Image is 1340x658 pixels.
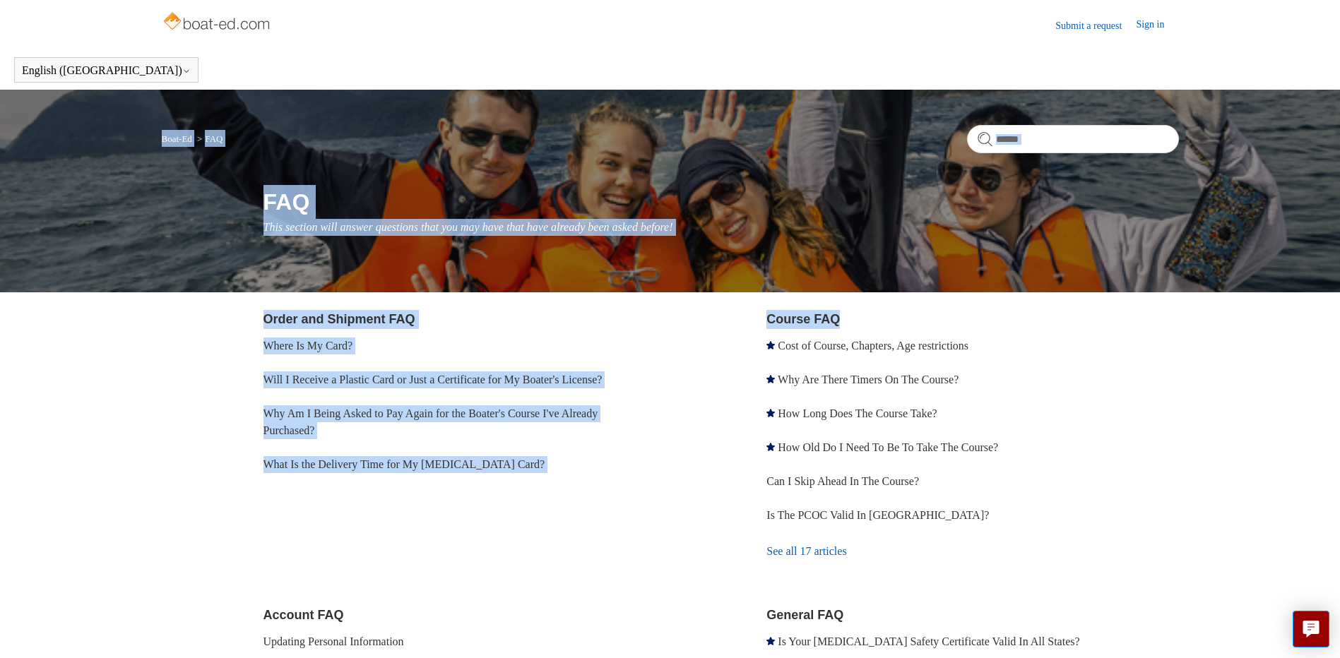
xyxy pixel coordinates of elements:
p: This section will answer questions that you may have that have already been asked before! [263,219,1179,236]
input: Search [967,125,1179,153]
li: Boat-Ed [162,133,195,144]
a: Can I Skip Ahead In The Course? [766,475,919,487]
h1: FAQ [263,185,1179,219]
svg: Promoted article [766,341,775,349]
a: Sign in [1136,17,1178,34]
button: English ([GEOGRAPHIC_DATA]) [22,64,191,77]
a: Will I Receive a Plastic Card or Just a Certificate for My Boater's License? [263,373,603,385]
a: What Is the Delivery Time for My [MEDICAL_DATA] Card? [263,458,545,470]
a: Account FAQ [263,608,344,622]
li: FAQ [194,133,223,144]
a: How Old Do I Need To Be To Take The Course? [778,441,998,453]
a: Updating Personal Information [263,635,404,647]
a: How Long Does The Course Take? [778,407,937,419]
img: Boat-Ed Help Center home page [162,8,274,37]
a: Order and Shipment FAQ [263,312,415,326]
a: Why Am I Being Asked to Pay Again for the Boater's Course I've Already Purchased? [263,407,598,436]
svg: Promoted article [766,375,775,383]
a: Why Are There Timers On The Course? [778,373,959,385]
a: Is Your [MEDICAL_DATA] Safety Certificate Valid In All States? [778,635,1079,647]
svg: Promoted article [766,637,775,645]
a: Is The PCOC Valid In [GEOGRAPHIC_DATA]? [766,509,989,521]
a: General FAQ [766,608,843,622]
a: See all 17 articles [766,532,1178,570]
a: Boat-Ed [162,133,192,144]
a: Submit a request [1055,18,1136,33]
svg: Promoted article [766,409,775,417]
svg: Promoted article [766,443,775,451]
a: Course FAQ [766,312,840,326]
button: Live chat [1293,611,1329,647]
a: Cost of Course, Chapters, Age restrictions [778,340,968,352]
a: Where Is My Card? [263,340,353,352]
